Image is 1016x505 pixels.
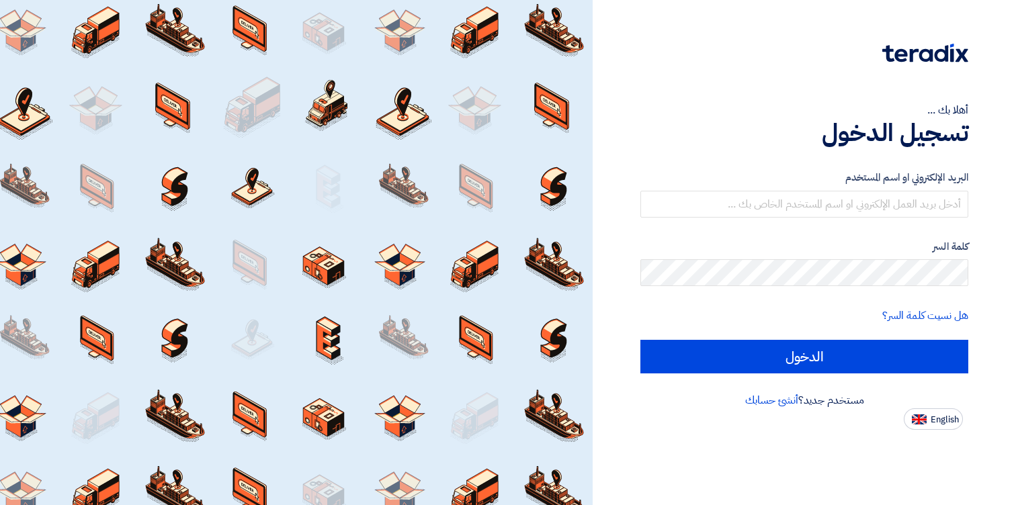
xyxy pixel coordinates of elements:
[640,392,968,408] div: مستخدم جديد؟
[882,308,968,324] a: هل نسيت كلمة السر؟
[912,414,927,424] img: en-US.png
[882,44,968,62] img: Teradix logo
[640,340,968,373] input: الدخول
[904,408,963,430] button: English
[640,239,968,255] label: كلمة السر
[931,415,959,424] span: English
[745,392,798,408] a: أنشئ حسابك
[640,191,968,218] input: أدخل بريد العمل الإلكتروني او اسم المستخدم الخاص بك ...
[640,102,968,118] div: أهلا بك ...
[640,118,968,148] h1: تسجيل الدخول
[640,170,968,185] label: البريد الإلكتروني او اسم المستخدم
